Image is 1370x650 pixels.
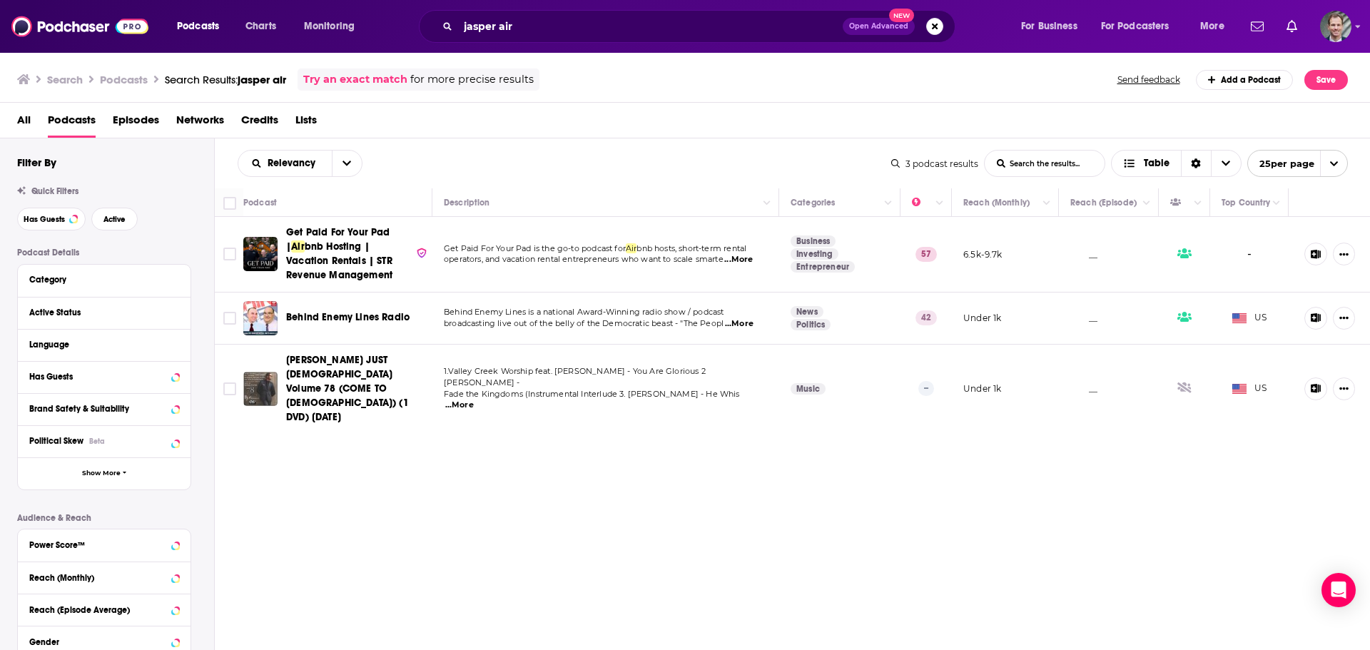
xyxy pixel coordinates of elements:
div: Reach (Monthly) [29,573,167,583]
span: Get Paid For Your Pad is the go-to podcast for [444,243,626,253]
button: Column Actions [931,195,948,212]
button: open menu [332,151,362,176]
img: verified Badge [416,247,427,259]
div: Reach (Episode Average) [29,605,167,615]
button: open menu [294,15,373,38]
button: Power Score™ [29,535,179,553]
a: Music [791,383,826,395]
h2: Choose View [1111,150,1242,177]
div: Active Status [29,308,170,318]
div: Podcast [243,194,277,211]
button: Open AdvancedNew [843,18,915,35]
span: Air [626,243,637,253]
span: Air [291,240,305,253]
span: Get Paid For Your Pad | [286,226,390,253]
span: Open Advanced [849,23,908,30]
span: bnb Hosting | Vacation Rentals | STR Revenue Management [286,240,392,281]
button: Column Actions [758,195,776,212]
img: Get Paid For Your Pad | Airbnb Hosting | Vacation Rentals | STR Revenue Management [243,237,278,271]
a: Behind Enemy Lines Radio [286,310,410,325]
span: US [1232,382,1267,396]
span: Monitoring [304,16,355,36]
span: operators, and vacation rental entrepreneurs who want to scale smarte [444,254,724,264]
span: Behind Enemy Lines is a national Award-Winning radio show / podcast [444,307,724,317]
p: Podcast Details [17,248,191,258]
button: Has Guests [29,367,179,385]
button: Political SkewBeta [29,432,179,450]
button: Column Actions [1138,195,1155,212]
span: for more precise results [410,71,534,88]
span: Charts [245,16,276,36]
span: Relevancy [268,158,320,168]
span: bnb hosts, short-term rental [636,243,746,253]
p: -- [918,381,934,395]
span: jasper air [238,73,286,86]
span: broadcasting live out of the belly of the Democratic beast - "The Peopl [444,318,724,328]
span: - [1247,246,1252,263]
span: Episodes [113,108,159,138]
button: open menu [1011,15,1095,38]
button: Brand Safety & Suitability [29,400,179,417]
div: Beta [89,437,105,446]
div: Top Country [1222,194,1270,211]
button: open menu [1092,15,1190,38]
img: Podchaser - Follow, Share and Rate Podcasts [11,13,148,40]
button: Language [29,335,179,353]
a: Show notifications dropdown [1245,14,1269,39]
button: open menu [1247,150,1348,177]
span: ...More [445,400,474,411]
p: __ [1070,382,1097,395]
div: Open Intercom Messenger [1321,573,1356,607]
div: Sort Direction [1181,151,1211,176]
p: Audience & Reach [17,513,191,523]
button: open menu [167,15,238,38]
p: 57 [915,247,937,261]
button: Save [1304,70,1348,90]
p: Under 1k [963,382,1001,395]
div: Power Score [912,194,932,211]
div: Category [29,275,170,285]
span: Quick Filters [31,186,78,196]
img: User Profile [1320,11,1351,42]
button: Reach (Episode Average) [29,600,179,618]
span: ...More [725,318,753,330]
span: Fade the Kingdoms (Instrumental Interlude 3. [PERSON_NAME] - He Whis [444,389,740,399]
span: Show More [82,469,121,477]
a: News [791,306,823,318]
span: Logged in as kwerderman [1320,11,1351,42]
span: 1.Valley Creek Worship feat. [PERSON_NAME] - You Are Glorious 2 [PERSON_NAME] - [444,366,706,387]
span: Toggle select row [223,248,236,260]
button: Show More Button [1333,307,1355,330]
a: Entrepreneur [791,261,855,273]
div: Reach (Monthly) [963,194,1030,211]
div: Gender [29,637,167,647]
span: Podcasts [48,108,96,138]
a: Get Paid For Your Pad |Airbnb Hosting | Vacation Rentals | STR Revenue Management [286,225,427,283]
p: __ [1070,312,1097,324]
div: Search Results: [165,73,286,86]
h2: Choose List sort [238,150,362,177]
button: open menu [238,158,332,168]
button: Show More Button [1333,377,1355,400]
div: Categories [791,194,835,211]
a: Credits [241,108,278,138]
span: For Business [1021,16,1077,36]
h2: Filter By [17,156,56,169]
p: 6.5k-9.7k [963,248,1003,260]
a: Lists [295,108,317,138]
span: For Podcasters [1101,16,1169,36]
span: More [1200,16,1224,36]
p: __ [1070,248,1097,260]
div: Reach (Episode) [1070,194,1137,211]
button: Show profile menu [1320,11,1351,42]
span: Active [103,215,126,223]
span: Political Skew [29,436,83,446]
button: Has Guests [17,208,86,230]
span: Networks [176,108,224,138]
button: Column Actions [1038,195,1055,212]
button: Active Status [29,303,179,321]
